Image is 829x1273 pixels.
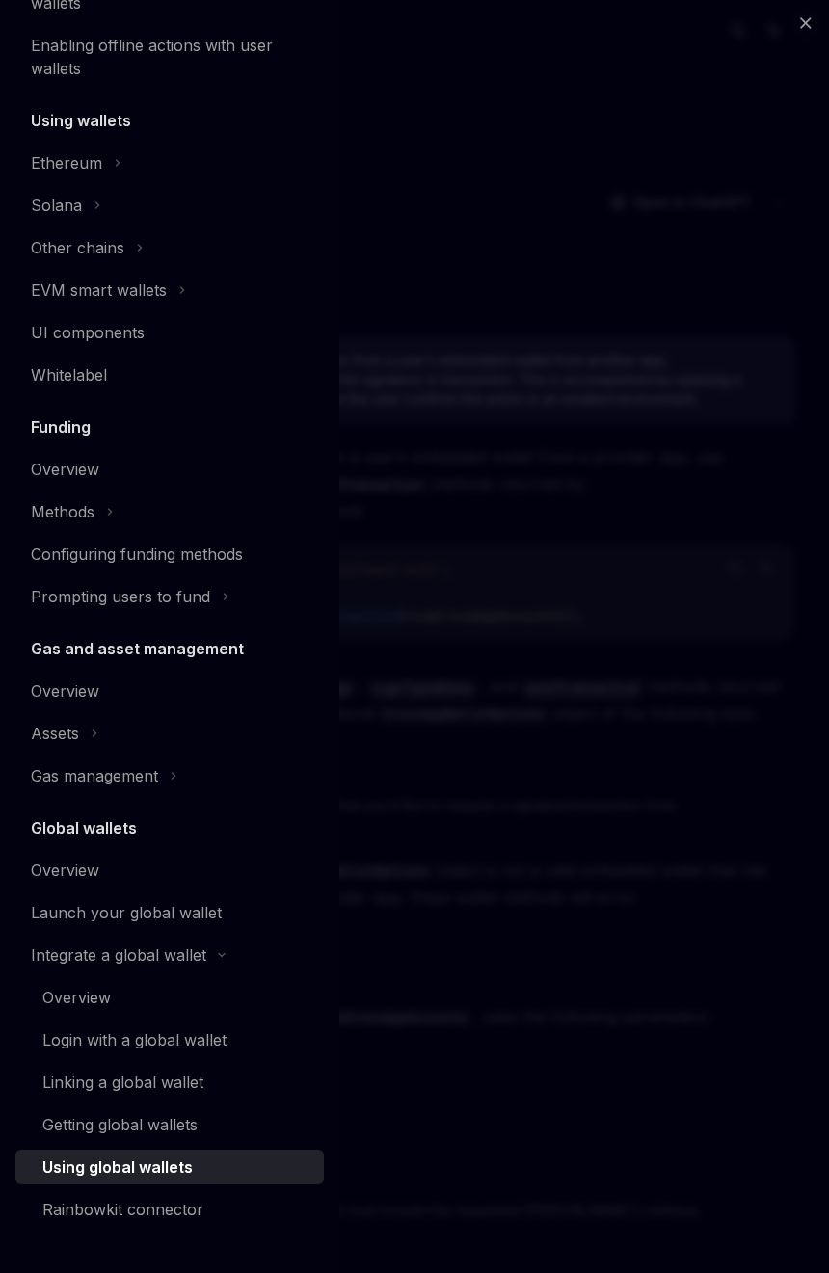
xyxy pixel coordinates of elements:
[15,853,324,888] a: Overview
[15,1192,324,1227] a: Rainbowkit connector
[15,1150,324,1184] a: Using global wallets
[31,500,94,523] div: Methods
[15,452,324,487] a: Overview
[31,679,99,703] div: Overview
[31,34,312,80] div: Enabling offline actions with user wallets
[42,1113,198,1136] div: Getting global wallets
[31,764,158,787] div: Gas management
[42,986,111,1009] div: Overview
[42,1155,193,1179] div: Using global wallets
[31,816,137,839] h5: Global wallets
[31,585,210,608] div: Prompting users to fund
[15,1022,324,1057] a: Login with a global wallet
[31,363,107,386] div: Whitelabel
[31,194,82,217] div: Solana
[15,1065,324,1100] a: Linking a global wallet
[31,859,99,882] div: Overview
[31,458,99,481] div: Overview
[15,1107,324,1142] a: Getting global wallets
[31,901,222,924] div: Launch your global wallet
[31,415,91,438] h5: Funding
[31,637,244,660] h5: Gas and asset management
[15,28,324,86] a: Enabling offline actions with user wallets
[31,151,102,174] div: Ethereum
[31,722,79,745] div: Assets
[31,321,145,344] div: UI components
[42,1071,203,1094] div: Linking a global wallet
[15,980,324,1015] a: Overview
[15,674,324,708] a: Overview
[31,278,167,302] div: EVM smart wallets
[31,943,206,967] div: Integrate a global wallet
[15,895,324,930] a: Launch your global wallet
[15,537,324,571] a: Configuring funding methods
[42,1028,227,1051] div: Login with a global wallet
[31,236,124,259] div: Other chains
[15,358,324,392] a: Whitelabel
[31,543,243,566] div: Configuring funding methods
[31,109,131,132] h5: Using wallets
[15,315,324,350] a: UI components
[42,1198,203,1221] div: Rainbowkit connector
